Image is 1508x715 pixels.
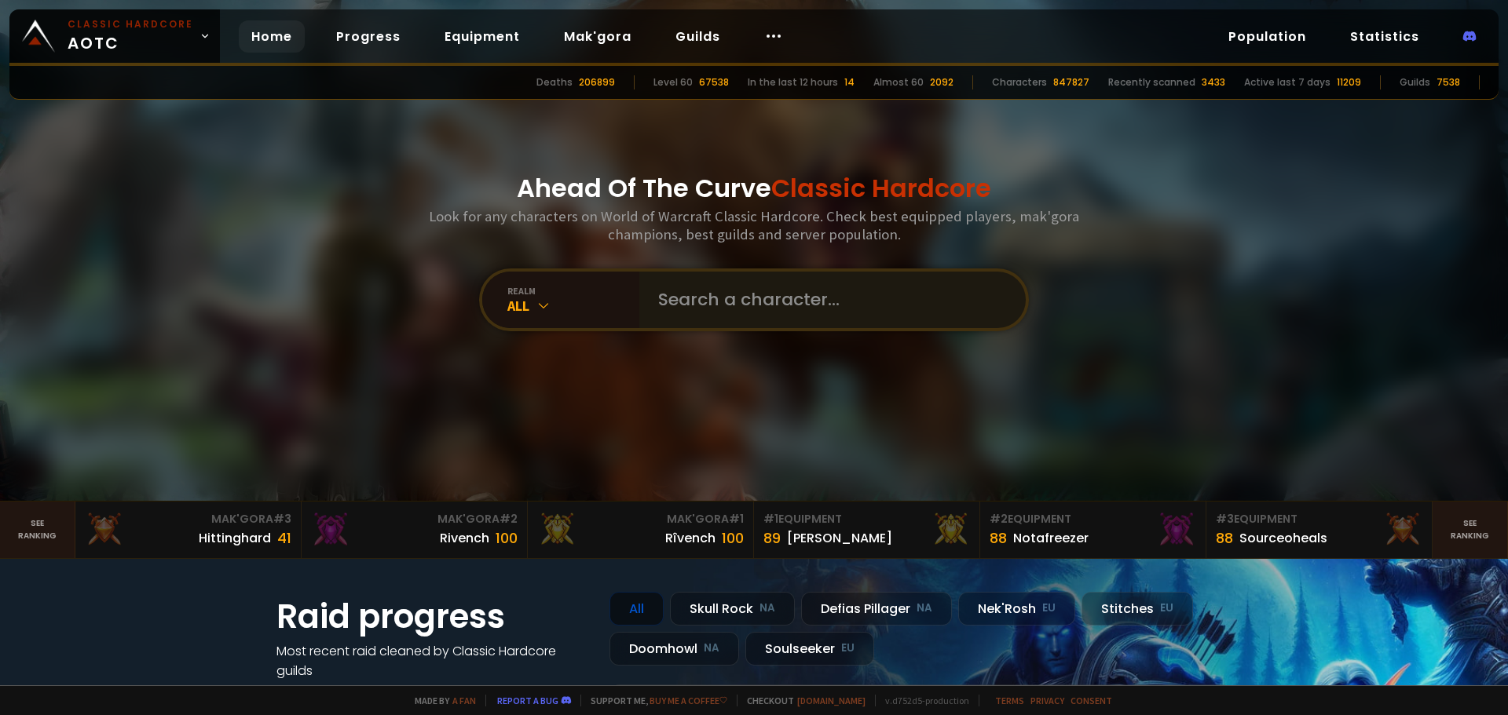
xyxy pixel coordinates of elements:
[1013,528,1089,548] div: Notafreezer
[75,502,302,558] a: Mak'Gora#3Hittinghard41
[1216,20,1319,53] a: Population
[844,75,855,89] div: 14
[990,511,1196,527] div: Equipment
[797,695,866,706] a: [DOMAIN_NAME]
[68,17,193,55] span: AOTC
[665,528,716,548] div: Rîvench
[440,528,489,548] div: Rivench
[551,20,644,53] a: Mak'gora
[199,528,271,548] div: Hittinghard
[650,695,727,706] a: Buy me a coffee
[273,511,291,527] span: # 3
[722,527,744,549] div: 100
[311,511,518,527] div: Mak'Gora
[507,285,639,297] div: realm
[670,592,795,626] div: Skull Rock
[405,695,476,706] span: Made by
[1082,592,1193,626] div: Stitches
[763,527,781,549] div: 89
[609,592,664,626] div: All
[990,511,1008,527] span: # 2
[917,600,932,616] small: NA
[9,9,220,63] a: Classic HardcoreAOTC
[276,592,591,641] h1: Raid progress
[497,695,558,706] a: Report a bug
[763,511,778,527] span: # 1
[763,511,970,527] div: Equipment
[537,511,744,527] div: Mak'Gora
[653,75,693,89] div: Level 60
[85,511,291,527] div: Mak'Gora
[699,75,729,89] div: 67538
[1202,75,1225,89] div: 3433
[704,640,719,656] small: NA
[239,20,305,53] a: Home
[759,600,775,616] small: NA
[992,75,1047,89] div: Characters
[1206,502,1433,558] a: #3Equipment88Sourceoheals
[432,20,533,53] a: Equipment
[729,511,744,527] span: # 1
[452,695,476,706] a: a fan
[1433,502,1508,558] a: Seeranking
[276,641,591,680] h4: Most recent raid cleaned by Classic Hardcore guilds
[1437,75,1460,89] div: 7538
[276,681,379,699] a: See all progress
[324,20,413,53] a: Progress
[1071,695,1112,706] a: Consent
[771,170,991,206] span: Classic Hardcore
[1239,528,1327,548] div: Sourceoheals
[423,207,1085,243] h3: Look for any characters on World of Warcraft Classic Hardcore. Check best equipped players, mak'g...
[580,695,727,706] span: Support me,
[980,502,1206,558] a: #2Equipment88Notafreezer
[649,272,1007,328] input: Search a character...
[995,695,1024,706] a: Terms
[990,527,1007,549] div: 88
[1053,75,1089,89] div: 847827
[536,75,573,89] div: Deaths
[801,592,952,626] div: Defias Pillager
[1337,75,1361,89] div: 11209
[787,528,892,548] div: [PERSON_NAME]
[875,695,969,706] span: v. d752d5 - production
[517,170,991,207] h1: Ahead Of The Curve
[528,502,754,558] a: Mak'Gora#1Rîvench100
[754,502,980,558] a: #1Equipment89[PERSON_NAME]
[579,75,615,89] div: 206899
[1338,20,1432,53] a: Statistics
[1160,600,1173,616] small: EU
[873,75,924,89] div: Almost 60
[1216,511,1234,527] span: # 3
[958,592,1075,626] div: Nek'Rosh
[1216,527,1233,549] div: 88
[68,17,193,31] small: Classic Hardcore
[1244,75,1330,89] div: Active last 7 days
[277,527,291,549] div: 41
[302,502,528,558] a: Mak'Gora#2Rivench100
[1030,695,1064,706] a: Privacy
[1108,75,1195,89] div: Recently scanned
[1042,600,1056,616] small: EU
[496,527,518,549] div: 100
[500,511,518,527] span: # 2
[663,20,733,53] a: Guilds
[748,75,838,89] div: In the last 12 hours
[609,632,739,666] div: Doomhowl
[930,75,953,89] div: 2092
[737,695,866,706] span: Checkout
[841,640,855,656] small: EU
[745,632,874,666] div: Soulseeker
[1400,75,1430,89] div: Guilds
[507,297,639,315] div: All
[1216,511,1422,527] div: Equipment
